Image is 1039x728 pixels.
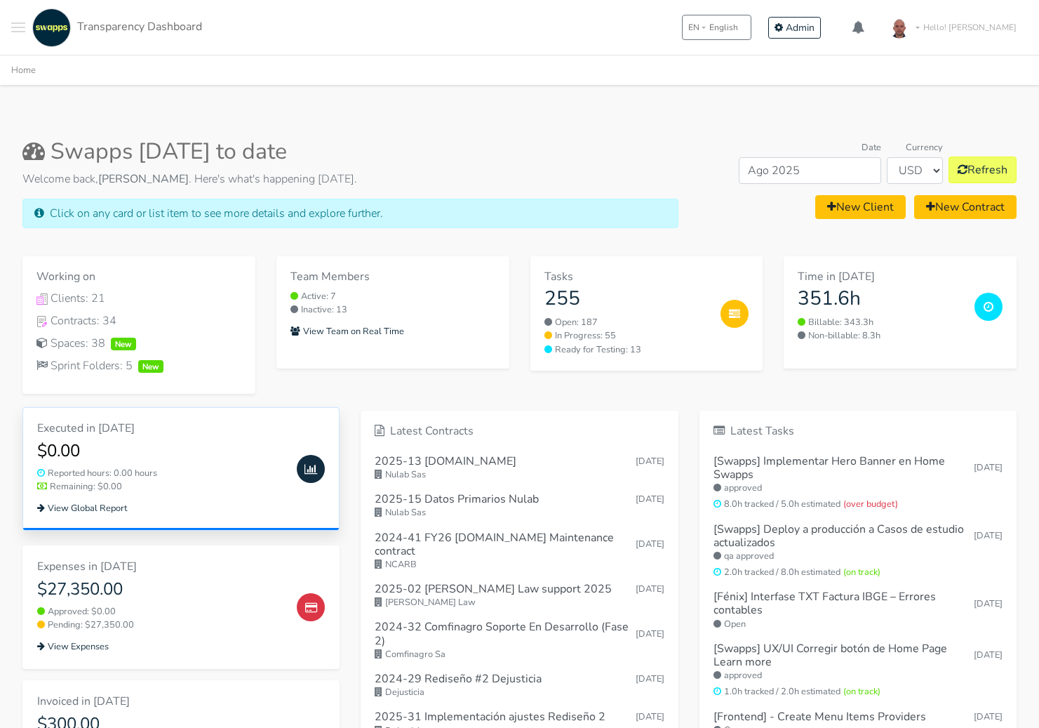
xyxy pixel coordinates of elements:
[36,312,241,329] div: Contracts: 34
[37,467,286,480] small: Reported hours: 0.00 hours
[815,195,906,219] a: New Client
[375,577,664,615] a: 2025-02 [PERSON_NAME] Law support 2025 [DATE] [PERSON_NAME] Law
[375,621,635,647] h6: 2024-32 Comfinagro Soporte En Desarrollo (Fase 2)
[36,293,48,305] img: Clients Icon
[375,468,664,482] small: Nulab Sas
[798,287,963,311] h3: 351.6h
[544,343,710,357] a: Ready for Testing: 13
[375,449,664,487] a: 2025-13 [DOMAIN_NAME] [DATE] Nulab Sas
[37,640,109,653] small: View Expenses
[636,583,664,595] span: Aug 04, 2025 15:05
[843,498,898,510] span: (over budget)
[768,17,821,39] a: Admin
[713,566,1003,579] small: 2.0h tracked / 8.0h estimated
[37,605,286,618] small: Approved: $0.00
[36,335,241,352] a: Spaces: 38New
[713,482,1003,495] small: approved
[974,597,1003,611] small: [DATE]
[11,64,36,77] a: Home
[375,526,664,578] a: 2024-41 FY26 [DOMAIN_NAME] Maintenance contract [DATE] NCARB
[290,325,404,338] small: View Team on Real Time
[713,642,974,669] h6: [Swapps] UX/UI Corregir botón de Home Page Learn more
[290,290,495,303] small: Active: 7
[544,287,710,311] h3: 255
[138,360,163,373] span: New
[713,618,1003,631] small: Open
[636,538,664,550] span: Aug 08, 2025 10:59
[786,21,815,34] span: Admin
[36,312,241,329] a: Contracts IconContracts: 34
[22,199,678,228] div: Click on any card or list item to see more details and explore further.
[974,649,1003,662] small: [DATE]
[29,8,202,47] a: Transparency Dashboard
[843,566,880,578] span: (on track)
[682,15,751,40] button: ENEnglish
[974,461,1003,475] small: [DATE]
[544,316,710,329] a: Open: 187
[713,550,1003,563] small: qa approved
[544,270,710,310] a: Tasks 255
[914,195,1017,219] a: New Contract
[276,256,509,369] a: Team Members Active: 7 Inactive: 13 View Team on Real Time
[98,171,189,187] strong: [PERSON_NAME]
[709,21,738,34] span: English
[290,303,495,317] small: Inactive: 13
[37,695,286,708] h6: Invoiced in [DATE]
[636,628,664,640] span: Jul 31, 2025 12:10
[375,487,664,525] a: 2025-15 Datos Primarios Nulab [DATE] Nulab Sas
[636,673,664,685] span: Jul 31, 2025 11:54
[636,493,664,505] span: Aug 08, 2025 14:46
[290,270,495,284] h6: Team Members
[37,560,286,574] h6: Expenses in [DATE]
[544,329,710,343] a: In Progress: 55
[923,21,1017,34] span: Hello! [PERSON_NAME]
[713,585,1003,637] a: [Fénix] Interfase TXT Factura IBGE – Errores contables [DATE] Open
[375,531,635,558] h6: 2024-41 FY26 [DOMAIN_NAME] Maintenance contract
[37,422,286,435] h6: Executed in [DATE]
[22,171,678,187] p: Welcome back, . Here's what's happening [DATE].
[375,667,664,705] a: 2024-29 Rediseño #2 Dejusticia [DATE] Dejusticia
[713,669,1003,682] small: approved
[713,498,1003,511] small: 8.0h tracked / 5.0h estimated
[22,545,340,669] a: Expenses in [DATE] $27,350.00 Approved: $0.00 Pending: $27,350.00 View Expenses
[375,558,664,571] small: NCARB
[375,506,664,519] small: Nulab Sas
[111,338,136,350] span: New
[713,590,974,617] h6: [Fénix] Interfase TXT Factura IBGE – Errores contables
[906,141,943,154] label: Currency
[375,686,664,699] small: Dejusticia
[375,615,664,667] a: 2024-32 Comfinagro Soporte En Desarrollo (Fase 2) [DATE] Comfinagro Sa
[713,425,1003,438] h6: Latest Tasks
[784,256,1017,369] a: Time in [DATE] 351.6h Billable: 343.3h Non-billable: 8.3h
[36,335,241,352] div: Spaces: 38
[948,157,1017,183] button: Refresh
[713,637,1003,705] a: [Swapps] UX/UI Corregir botón de Home Page Learn more [DATE] approved 1.0h tracked / 2.0h estimat...
[713,685,1003,699] small: 1.0h tracked / 2.0h estimated
[713,523,974,550] h6: [Swapps] Deploy a producción a Casos de estudio actualizados
[713,449,1003,517] a: [Swapps] Implementar Hero Banner en Home Swapps [DATE] approved 8.0h tracked / 5.0h estimated(ove...
[375,596,664,609] small: [PERSON_NAME] Law
[636,455,664,468] span: Aug 08, 2025 14:55
[713,517,1003,585] a: [Swapps] Deploy a producción a Casos de estudio actualizados [DATE] qa approved 2.0h tracked / 8....
[974,710,1003,724] small: [DATE]
[636,710,664,723] span: Jul 31, 2025 11:30
[843,685,880,698] span: (on track)
[37,480,286,494] small: Remaining: $0.00
[713,455,974,482] h6: [Swapps] Implementar Hero Banner en Home Swapps
[880,8,1028,47] a: Hello! [PERSON_NAME]
[375,648,664,661] small: Comfinagro Sa
[36,357,241,374] a: Sprint Folders: 5New
[37,579,286,600] h4: $27,350.00
[37,441,286,461] h4: $0.00
[974,529,1003,543] small: [DATE]
[36,316,48,327] img: Contracts Icon
[798,270,963,284] h6: Time in [DATE]
[11,8,25,47] button: Toggle navigation menu
[36,290,241,307] a: Clients IconClients: 21
[713,710,926,724] h6: [Frontend] - Create Menu Items Providers
[36,357,241,374] div: Sprint Folders: 5
[544,270,710,284] h6: Tasks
